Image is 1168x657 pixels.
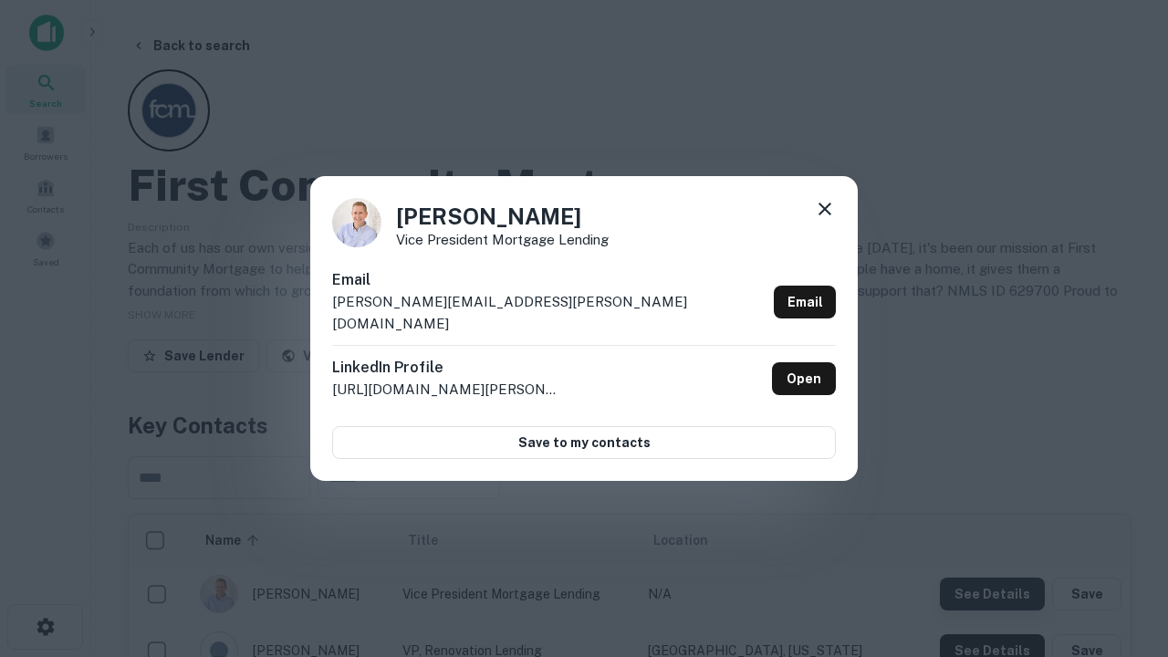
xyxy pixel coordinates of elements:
img: 1520878720083 [332,198,381,247]
button: Save to my contacts [332,426,836,459]
h4: [PERSON_NAME] [396,200,609,233]
iframe: Chat Widget [1077,453,1168,540]
a: Open [772,362,836,395]
p: [PERSON_NAME][EMAIL_ADDRESS][PERSON_NAME][DOMAIN_NAME] [332,291,766,334]
a: Email [774,286,836,318]
h6: LinkedIn Profile [332,357,560,379]
p: Vice President Mortgage Lending [396,233,609,246]
p: [URL][DOMAIN_NAME][PERSON_NAME] [332,379,560,401]
h6: Email [332,269,766,291]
